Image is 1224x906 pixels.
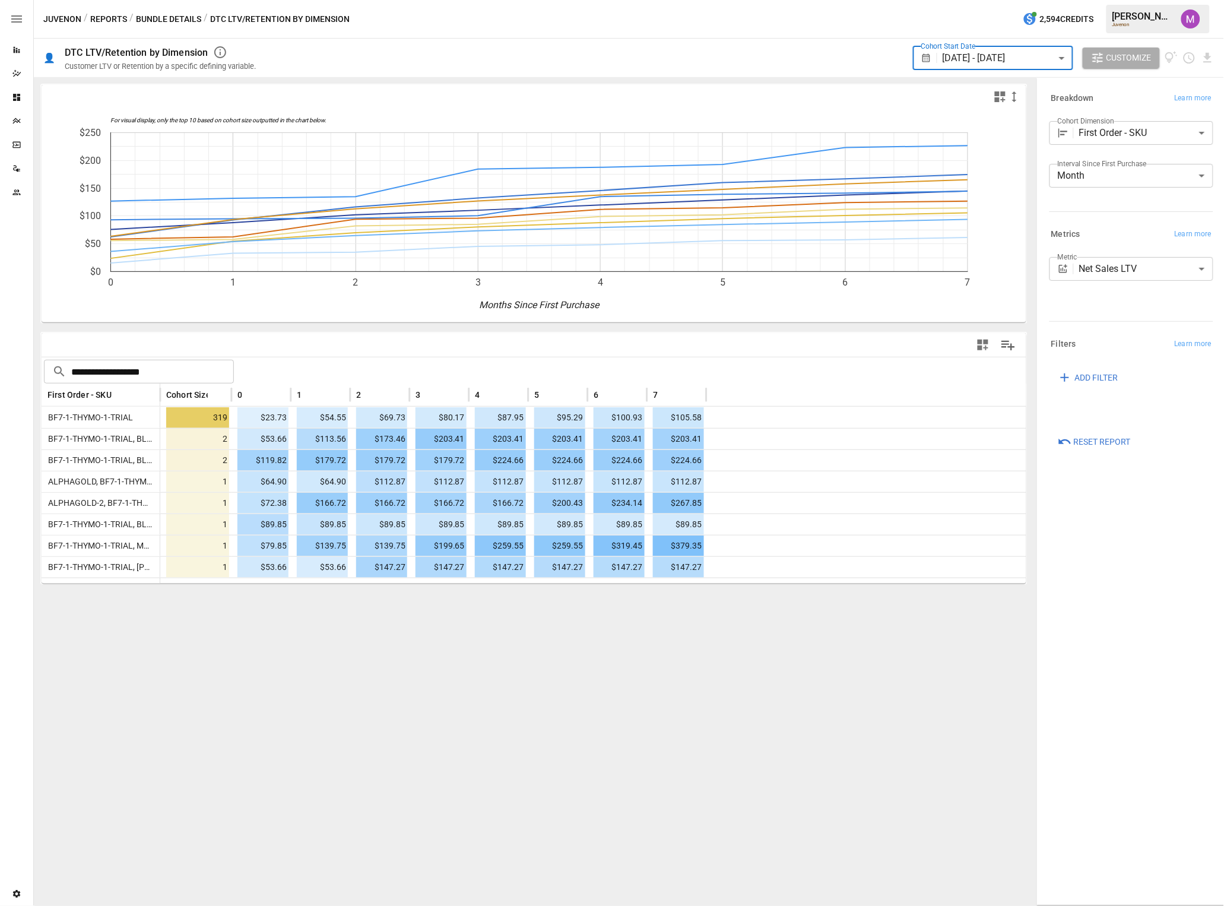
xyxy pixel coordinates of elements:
span: $203.41 [653,429,704,449]
span: $89.85 [534,514,585,535]
button: Juvenon [43,12,81,27]
span: $95.29 [534,407,585,428]
span: BF7-1-THYMO-1-TRIAL, BLOODFLOW-4 [43,455,194,465]
span: Learn more [1175,338,1212,350]
text: 6 [843,277,848,289]
button: Sort [113,387,129,403]
span: Learn more [1175,93,1212,104]
div: / [204,12,208,27]
span: $23.73 [237,407,288,428]
div: [PERSON_NAME] [1112,11,1174,22]
label: Metric [1058,252,1077,262]
span: $267.85 [653,493,704,514]
button: Sort [421,387,438,403]
button: Reset Report [1049,431,1139,452]
span: $179.72 [297,450,348,471]
span: $147.27 [534,557,585,578]
button: Sort [243,387,260,403]
span: 6 [594,389,598,401]
div: Month [1049,164,1213,188]
span: 1 [166,471,229,492]
span: $173.46 [356,429,407,449]
button: Customize [1083,47,1160,69]
span: BF7-1-THYMO-1-TRIAL, [PERSON_NAME]-1 [43,562,207,572]
span: $224.66 [653,450,704,471]
button: Sort [481,387,497,403]
div: / [84,12,88,27]
span: $166.72 [356,493,407,514]
span: $89.85 [237,514,288,535]
div: Net Sales LTV [1079,257,1213,281]
div: [DATE] - [DATE] [942,46,1073,70]
button: ADD FILTER [1049,367,1127,388]
span: $139.75 [356,536,407,556]
span: $53.66 [297,557,348,578]
span: $203.41 [475,429,526,449]
span: 2 [166,429,229,449]
text: $50 [85,238,101,249]
span: $64.90 [297,471,348,492]
span: $112.87 [594,471,645,492]
button: View documentation [1165,47,1178,69]
span: $147.27 [356,557,407,578]
text: $150 [80,183,101,194]
button: Bundle Details [136,12,201,27]
span: $179.72 [356,450,407,471]
span: $64.90 [237,471,288,492]
span: $379.35 [653,536,704,556]
span: $199.65 [416,536,467,556]
span: $319.45 [594,536,645,556]
span: ALPHAGOLD, BF7-1-THYMO-1-TRIAL [43,477,185,486]
span: $53.66 [237,429,288,449]
span: $53.66 [237,557,288,578]
text: For visual display, only the top 10 based on cohort size outputted in the chart below. [110,118,326,125]
div: Juvenon [1112,22,1174,27]
span: 1 [166,493,229,514]
div: First Order - SKU [1079,121,1213,145]
h6: Filters [1051,338,1076,351]
text: 1 [230,277,236,289]
span: $80.17 [416,407,467,428]
text: 7 [965,277,971,289]
h6: Metrics [1051,228,1080,241]
span: $105.58 [653,407,704,428]
span: 2 [356,389,361,401]
span: $203.41 [534,429,585,449]
text: 4 [598,277,603,289]
span: $224.66 [594,450,645,471]
button: Sort [209,387,226,403]
span: 2 [166,450,229,471]
span: $147.27 [475,557,526,578]
button: Umer Muhammed [1174,2,1207,36]
div: Umer Muhammed [1181,9,1200,28]
span: $139.75 [297,536,348,556]
span: $89.85 [653,514,704,535]
button: Sort [303,387,319,403]
h6: Breakdown [1051,92,1094,105]
span: $224.66 [475,450,526,471]
button: Sort [659,387,676,403]
span: $224.66 [534,450,585,471]
span: $166.72 [475,493,526,514]
span: $179.72 [416,450,467,471]
span: 1 [166,557,229,578]
text: $200 [80,155,101,166]
span: $203.41 [594,429,645,449]
button: Sort [540,387,557,403]
button: Sort [362,387,379,403]
span: 1 [297,389,302,401]
span: ADD FILTER [1075,370,1118,385]
label: Cohort Dimension [1058,116,1114,126]
div: Customer LTV or Retention by a specific defining variable. [65,62,256,71]
span: 3 [416,389,420,401]
svg: A chart. [42,109,1028,322]
span: $166.72 [297,493,348,514]
span: $113.56 [297,429,348,449]
label: Interval Since First Purchase [1058,159,1147,169]
span: $259.55 [475,536,526,556]
span: First Order - SKU [47,389,112,401]
text: $100 [80,211,101,222]
span: $89.85 [475,514,526,535]
button: Sort [600,387,616,403]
